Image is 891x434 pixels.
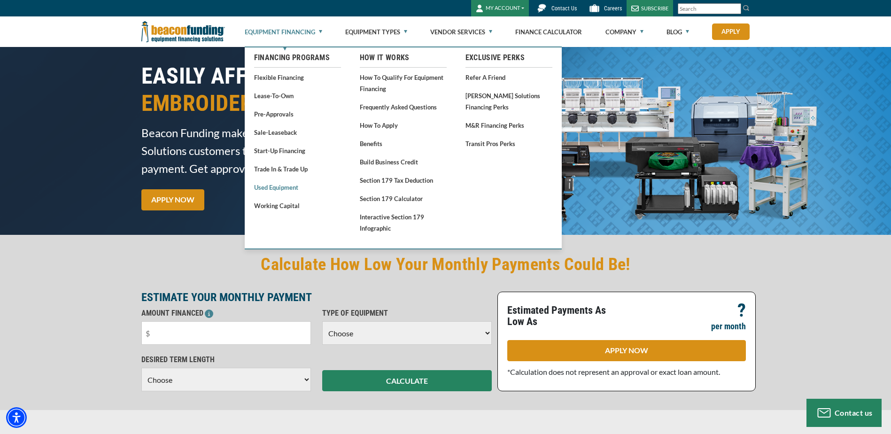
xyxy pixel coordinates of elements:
p: AMOUNT FINANCED [141,308,311,319]
a: Section 179 Calculator [360,193,447,204]
span: *Calculation does not represent an approval or exact loan amount. [507,367,720,376]
a: Flexible Financing [254,71,341,83]
img: Beacon Funding Corporation logo [141,16,225,47]
a: Financing Programs [254,52,341,63]
p: Estimated Payments As Low As [507,305,621,327]
a: APPLY NOW [507,340,746,361]
a: Apply [712,23,750,40]
a: Equipment Financing [245,17,322,47]
input: $ [141,321,311,345]
a: Start-Up Financing [254,145,341,156]
p: DESIRED TERM LENGTH [141,354,311,365]
a: Vendor Services [430,17,492,47]
button: Contact us [806,399,882,427]
a: Company [605,17,643,47]
span: Careers [604,5,622,12]
a: How It Works [360,52,447,63]
button: CALCULATE [322,370,492,391]
p: per month [711,321,746,332]
a: Exclusive Perks [465,52,552,63]
a: How to Apply [360,119,447,131]
a: Build Business Credit [360,156,447,168]
div: Accessibility Menu [6,407,27,428]
a: Trade In & Trade Up [254,163,341,175]
a: Used Equipment [254,181,341,193]
a: APPLY NOW [141,189,204,210]
a: Finance Calculator [515,17,582,47]
a: Working Capital [254,200,341,211]
a: [PERSON_NAME] Solutions Financing Perks [465,90,552,113]
p: TYPE OF EQUIPMENT [322,308,492,319]
a: Benefits [360,138,447,149]
a: Lease-To-Own [254,90,341,101]
span: Contact us [835,408,873,417]
a: How to Qualify for Equipment Financing [360,71,447,94]
span: EMBROIDERY EQUIPMENT [141,90,440,117]
p: ESTIMATE YOUR MONTHLY PAYMENT [141,292,492,303]
a: Transit Pros Perks [465,138,552,149]
span: Contact Us [551,5,577,12]
img: Search [743,4,750,12]
h1: EASILY AFFORD COMMERCIAL [141,62,440,117]
h2: Calculate How Low Your Monthly Payments Could Be! [141,254,750,275]
p: ? [737,305,746,316]
a: Sale-Leaseback [254,126,341,138]
a: Clear search text [731,5,739,13]
input: Search [678,3,741,14]
a: M&R Financing Perks [465,119,552,131]
a: Equipment Types [345,17,407,47]
a: Blog [666,17,689,47]
a: Refer a Friend [465,71,552,83]
a: Pre-approvals [254,108,341,120]
a: Section 179 Tax Deduction [360,174,447,186]
a: Interactive Section 179 Infographic [360,211,447,234]
a: Frequently Asked Questions [360,101,447,113]
span: Beacon Funding makes it easy for [PERSON_NAME] Solutions customers to finance equipment for a low... [141,124,440,178]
